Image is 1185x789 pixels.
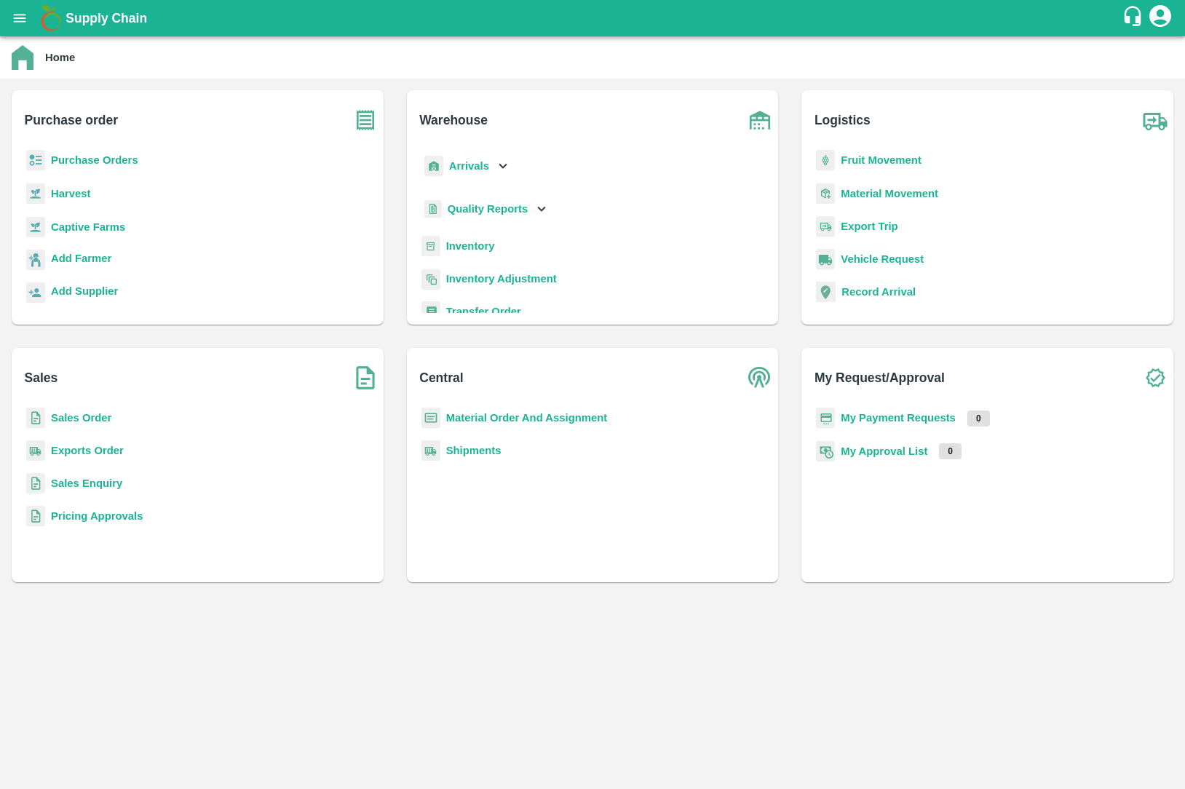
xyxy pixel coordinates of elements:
[51,188,90,199] a: Harvest
[1137,102,1173,138] img: truck
[26,216,45,238] img: harvest
[446,445,502,456] a: Shipments
[51,154,138,166] a: Purchase Orders
[446,240,495,252] a: Inventory
[424,156,443,177] img: whArrival
[51,283,118,303] a: Add Supplier
[26,506,45,527] img: sales
[421,440,440,461] img: shipments
[421,301,440,322] img: whTransfer
[841,445,927,457] a: My Approval List
[816,440,835,462] img: approval
[841,286,916,298] a: Record Arrival
[66,11,147,25] b: Supply Chain
[45,52,75,63] b: Home
[421,194,550,224] div: Quality Reports
[742,360,778,396] img: central
[448,203,528,215] b: Quality Reports
[815,368,945,388] b: My Request/Approval
[51,412,111,424] a: Sales Order
[841,188,938,199] a: Material Movement
[3,1,36,35] button: open drawer
[449,160,489,172] b: Arrivals
[421,408,440,429] img: centralMaterial
[66,8,1122,28] a: Supply Chain
[347,102,384,138] img: purchase
[51,250,111,270] a: Add Farmer
[446,306,521,317] a: Transfer Order
[347,360,384,396] img: soSales
[816,249,835,270] img: vehicle
[26,282,45,304] img: supplier
[1147,3,1173,33] div: account of current user
[421,269,440,290] img: inventory
[841,253,924,265] a: Vehicle Request
[12,45,33,70] img: home
[36,4,66,33] img: logo
[419,368,463,388] b: Central
[26,250,45,271] img: farmer
[51,221,125,233] a: Captive Farms
[51,445,124,456] a: Exports Order
[51,285,118,297] b: Add Supplier
[446,273,557,285] a: Inventory Adjustment
[51,253,111,264] b: Add Farmer
[51,477,122,489] a: Sales Enquiry
[815,110,871,130] b: Logistics
[419,110,488,130] b: Warehouse
[424,200,442,218] img: qualityReport
[742,102,778,138] img: warehouse
[967,411,990,427] p: 0
[26,150,45,171] img: reciept
[25,368,58,388] b: Sales
[816,150,835,171] img: fruit
[26,183,45,205] img: harvest
[841,221,897,232] a: Export Trip
[26,473,45,494] img: sales
[816,216,835,237] img: delivery
[816,282,836,302] img: recordArrival
[421,236,440,257] img: whInventory
[26,440,45,461] img: shipments
[26,408,45,429] img: sales
[841,154,922,166] a: Fruit Movement
[816,408,835,429] img: payment
[421,150,512,183] div: Arrivals
[25,110,118,130] b: Purchase order
[841,412,956,424] a: My Payment Requests
[446,412,608,424] a: Material Order And Assignment
[816,183,835,205] img: material
[1122,5,1147,31] div: customer-support
[939,443,962,459] p: 0
[51,510,143,522] a: Pricing Approvals
[1137,360,1173,396] img: check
